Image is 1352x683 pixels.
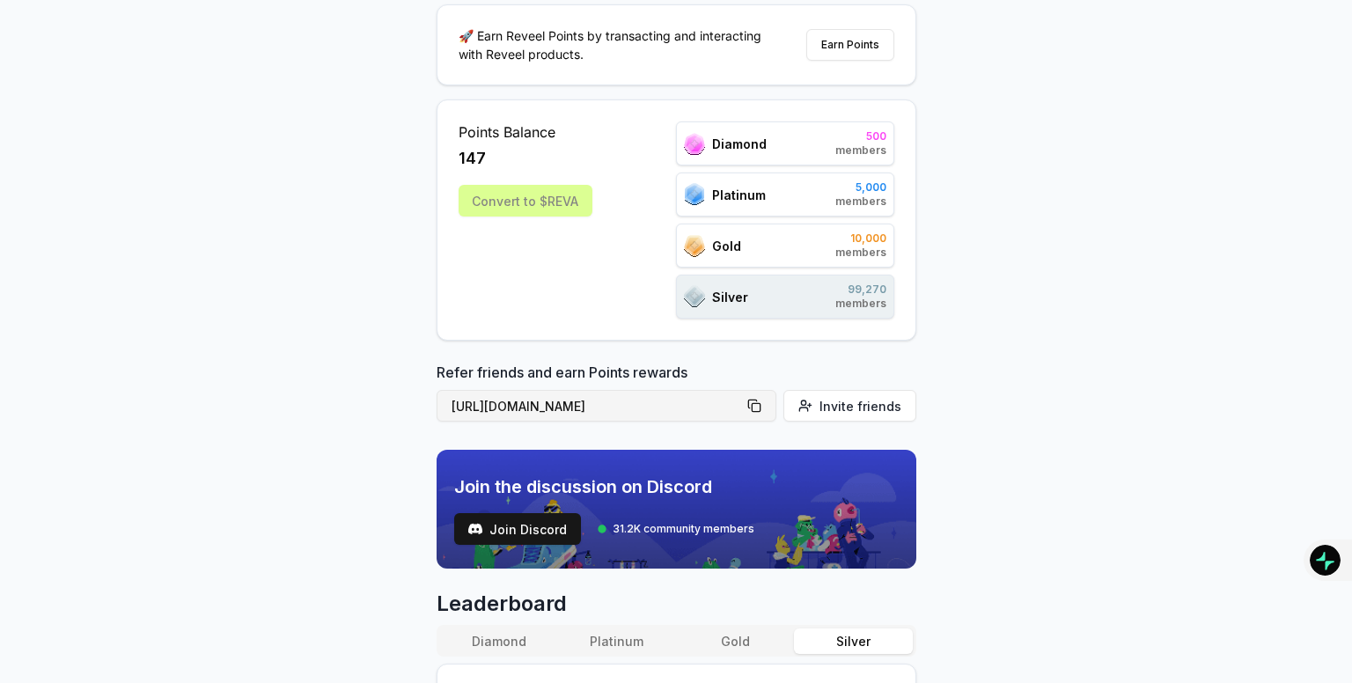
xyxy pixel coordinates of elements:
[459,146,486,171] span: 147
[712,288,748,306] span: Silver
[819,397,901,415] span: Invite friends
[440,628,558,654] button: Diamond
[437,450,916,569] img: discord_banner
[835,143,886,158] span: members
[454,513,581,545] a: testJoin Discord
[437,590,916,618] span: Leaderboard
[794,628,912,654] button: Silver
[835,180,886,195] span: 5,000
[835,297,886,311] span: members
[437,390,776,422] button: [URL][DOMAIN_NAME]
[468,522,482,536] img: test
[835,195,886,209] span: members
[835,246,886,260] span: members
[558,628,676,654] button: Platinum
[712,135,767,153] span: Diamond
[684,133,705,155] img: ranks_icon
[684,235,705,257] img: ranks_icon
[806,29,894,61] button: Earn Points
[459,121,592,143] span: Points Balance
[712,237,741,255] span: Gold
[454,474,754,499] span: Join the discussion on Discord
[459,26,775,63] p: 🚀 Earn Reveel Points by transacting and interacting with Reveel products.
[835,129,886,143] span: 500
[712,186,766,204] span: Platinum
[684,183,705,206] img: ranks_icon
[684,285,705,308] img: ranks_icon
[613,522,754,536] span: 31.2K community members
[676,628,794,654] button: Gold
[835,231,886,246] span: 10,000
[437,362,916,429] div: Refer friends and earn Points rewards
[835,283,886,297] span: 99,270
[783,390,916,422] button: Invite friends
[489,520,567,539] span: Join Discord
[454,513,581,545] button: Join Discord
